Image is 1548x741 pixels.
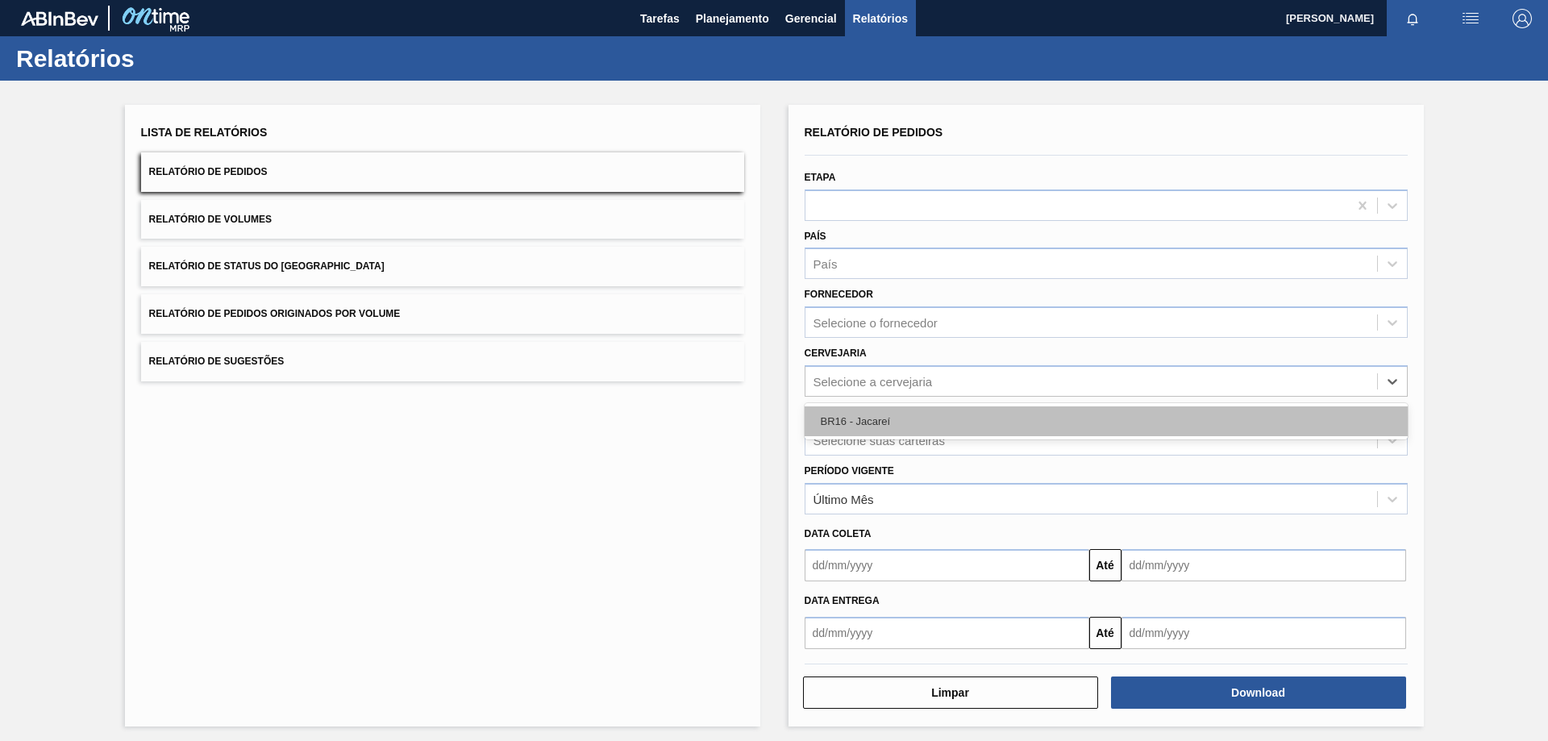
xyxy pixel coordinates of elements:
span: Lista de Relatórios [141,126,268,139]
button: Relatório de Status do [GEOGRAPHIC_DATA] [141,247,744,286]
span: Relatórios [853,9,908,28]
label: Período Vigente [805,465,894,477]
button: Relatório de Pedidos [141,152,744,192]
span: Tarefas [640,9,680,28]
input: dd/mm/yyyy [805,549,1089,581]
span: Relatório de Pedidos Originados por Volume [149,308,401,319]
div: Selecione a cervejaria [814,374,933,388]
div: BR16 - Jacareí [805,406,1408,436]
div: Selecione o fornecedor [814,316,938,330]
button: Relatório de Sugestões [141,342,744,381]
img: Logout [1513,9,1532,28]
div: País [814,257,838,271]
span: Relatório de Status do [GEOGRAPHIC_DATA] [149,260,385,272]
h1: Relatórios [16,49,302,68]
button: Até [1089,617,1121,649]
span: Planejamento [696,9,769,28]
label: País [805,231,826,242]
button: Notificações [1387,7,1438,30]
img: userActions [1461,9,1480,28]
span: Relatório de Pedidos [805,126,943,139]
span: Relatório de Pedidos [149,166,268,177]
span: Gerencial [785,9,837,28]
button: Relatório de Volumes [141,200,744,239]
span: Relatório de Sugestões [149,356,285,367]
label: Fornecedor [805,289,873,300]
input: dd/mm/yyyy [1121,617,1406,649]
input: dd/mm/yyyy [805,617,1089,649]
div: Selecione suas carteiras [814,433,945,447]
label: Cervejaria [805,348,867,359]
span: Data coleta [805,528,872,539]
span: Relatório de Volumes [149,214,272,225]
input: dd/mm/yyyy [1121,549,1406,581]
span: Data entrega [805,595,880,606]
button: Relatório de Pedidos Originados por Volume [141,294,744,334]
label: Etapa [805,172,836,183]
button: Até [1089,549,1121,581]
button: Download [1111,676,1406,709]
img: TNhmsLtSVTkK8tSr43FrP2fwEKptu5GPRR3wAAAABJRU5ErkJggg== [21,11,98,26]
div: Último Mês [814,492,874,506]
button: Limpar [803,676,1098,709]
